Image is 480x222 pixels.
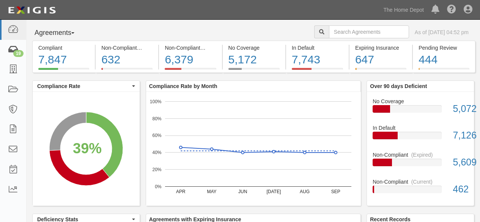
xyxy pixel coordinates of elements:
[73,138,102,159] div: 39%
[165,52,216,68] div: 6,379
[152,150,161,155] text: 40%
[370,83,427,89] b: Over 90 days Deficient
[447,102,474,116] div: 5,072
[447,156,474,169] div: 5,609
[176,189,186,194] text: APR
[223,68,285,74] a: No Coverage5,172
[331,189,340,194] text: SEP
[38,44,89,52] div: Compliant
[13,50,24,57] div: 19
[355,44,406,52] div: Expiring Insurance
[140,44,161,52] div: (Current)
[292,52,343,68] div: 7,743
[329,25,409,38] input: Search Agreements
[411,151,433,159] div: (Expired)
[415,28,469,36] div: As of [DATE] 04:52 pm
[207,189,216,194] text: MAY
[101,44,153,52] div: Non-Compliant (Current)
[373,178,468,199] a: Non-Compliant(Current)462
[37,82,130,90] span: Compliance Rate
[367,178,474,186] div: Non-Compliant
[419,52,469,68] div: 444
[447,5,456,14] i: Help Center - Complianz
[300,189,310,194] text: AUG
[367,98,474,105] div: No Coverage
[367,151,474,159] div: Non-Compliant
[292,44,343,52] div: In Default
[203,44,225,52] div: (Expired)
[146,92,361,206] svg: A chart.
[33,92,140,206] svg: A chart.
[32,68,95,74] a: Compliant7,847
[159,68,222,74] a: Non-Compliant(Expired)6,379
[152,133,161,138] text: 60%
[96,68,158,74] a: Non-Compliant(Current)632
[367,124,474,132] div: In Default
[447,183,474,196] div: 462
[228,52,280,68] div: 5,172
[150,99,162,104] text: 100%
[6,3,58,17] img: logo-5460c22ac91f19d4615b14bd174203de0afe785f0fc80cf4dbbc73dc1793850b.png
[355,52,406,68] div: 647
[373,98,468,124] a: No Coverage5,072
[149,83,217,89] b: Compliance Rate by Month
[286,68,349,74] a: In Default7,743
[411,178,433,186] div: (Current)
[152,167,161,172] text: 20%
[101,52,153,68] div: 632
[38,52,89,68] div: 7,847
[165,44,216,52] div: Non-Compliant (Expired)
[155,184,162,189] text: 0%
[228,44,280,52] div: No Coverage
[419,44,469,52] div: Pending Review
[32,25,89,41] button: Agreements
[373,151,468,178] a: Non-Compliant(Expired)5,609
[266,189,281,194] text: [DATE]
[349,68,412,74] a: Expiring Insurance647
[238,189,247,194] text: JUN
[413,68,475,74] a: Pending Review444
[33,81,140,91] button: Compliance Rate
[373,124,468,151] a: In Default7,126
[152,116,161,121] text: 80%
[447,129,474,142] div: 7,126
[379,2,428,17] a: The Home Depot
